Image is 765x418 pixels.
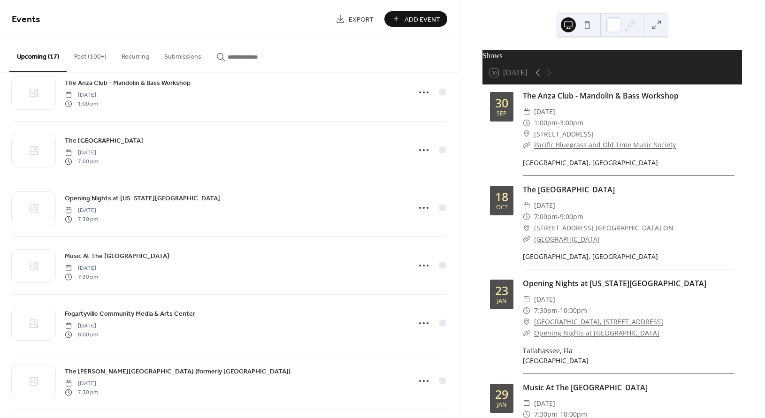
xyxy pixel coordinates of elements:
[523,278,706,289] a: Opening Nights at [US_STATE][GEOGRAPHIC_DATA]
[12,10,40,29] span: Events
[534,398,555,409] span: [DATE]
[482,50,742,61] div: Shows
[497,402,506,408] div: Jan
[534,200,555,211] span: [DATE]
[495,97,508,109] div: 30
[65,388,98,396] span: 7:30 pm
[65,157,98,166] span: 7:00 pm
[349,15,374,24] span: Export
[558,211,560,222] span: -
[534,222,673,234] span: [STREET_ADDRESS] [GEOGRAPHIC_DATA] ON
[523,398,530,409] div: ​
[534,294,555,305] span: [DATE]
[65,367,291,377] span: The [PERSON_NAME][GEOGRAPHIC_DATA] (formerly [GEOGRAPHIC_DATA])
[558,305,560,316] span: -
[65,251,169,261] a: Music At The [GEOGRAPHIC_DATA]
[523,106,530,117] div: ​
[329,11,381,27] a: Export
[65,78,191,88] span: The Anza Club - Mandolin & Bass Workshop
[560,117,583,129] span: 3:00pm
[523,234,530,245] div: ​
[65,99,98,108] span: 1:00 pm
[65,366,291,377] a: The [PERSON_NAME][GEOGRAPHIC_DATA] (formerly [GEOGRAPHIC_DATA])
[523,211,530,222] div: ​
[114,38,157,71] button: Recurring
[65,91,98,99] span: [DATE]
[523,184,615,195] a: The [GEOGRAPHIC_DATA]
[65,380,98,388] span: [DATE]
[65,77,191,88] a: The Anza Club - Mandolin & Bass Workshop
[65,308,195,319] a: Fogartyville Community Media & Arts Center
[65,330,98,339] span: 8:00 pm
[523,305,530,316] div: ​
[65,193,220,204] a: Opening Nights at [US_STATE][GEOGRAPHIC_DATA]
[560,211,583,222] span: 9:00pm
[523,200,530,211] div: ​
[523,139,530,151] div: ​
[523,222,530,234] div: ​
[523,316,530,327] div: ​
[405,15,440,24] span: Add Event
[523,91,679,101] a: The Anza Club - Mandolin & Bass Workshop
[65,206,98,215] span: [DATE]
[9,38,67,72] button: Upcoming (17)
[534,211,558,222] span: 7:00pm
[495,285,508,296] div: 23
[497,298,506,304] div: Jan
[534,117,558,129] span: 1:00pm
[65,264,98,273] span: [DATE]
[65,309,195,319] span: Fogartyville Community Media & Arts Center
[534,235,600,243] a: [GEOGRAPHIC_DATA]
[495,388,508,400] div: 29
[65,194,220,204] span: Opening Nights at [US_STATE][GEOGRAPHIC_DATA]
[157,38,209,71] button: Submissions
[65,215,98,223] span: 7:30 pm
[523,251,734,261] div: [GEOGRAPHIC_DATA], [GEOGRAPHIC_DATA]
[534,328,659,337] a: Opening Nights at [GEOGRAPHIC_DATA]
[534,140,676,149] a: Pacific Bluegrass and Old Time Music Society
[65,251,169,261] span: Music At The [GEOGRAPHIC_DATA]
[523,327,530,339] div: ​
[65,149,98,157] span: [DATE]
[65,273,98,281] span: 7:30 pm
[495,191,508,203] div: 18
[560,305,587,316] span: 10:00pm
[523,382,648,393] a: Music At The [GEOGRAPHIC_DATA]
[534,316,663,327] a: [GEOGRAPHIC_DATA], [STREET_ADDRESS]
[523,158,734,167] div: [GEOGRAPHIC_DATA], [GEOGRAPHIC_DATA]
[65,136,143,146] span: The [GEOGRAPHIC_DATA]
[523,294,530,305] div: ​
[384,11,447,27] button: Add Event
[496,205,508,211] div: Oct
[65,135,143,146] a: The [GEOGRAPHIC_DATA]
[65,322,98,330] span: [DATE]
[67,38,114,71] button: Past (100+)
[534,129,594,140] span: [STREET_ADDRESS]
[523,117,530,129] div: ​
[558,117,560,129] span: -
[523,129,530,140] div: ​
[497,111,507,117] div: Sep
[534,305,558,316] span: 7:30pm
[523,346,734,365] div: Tallahassee, Fla [GEOGRAPHIC_DATA]
[534,106,555,117] span: [DATE]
